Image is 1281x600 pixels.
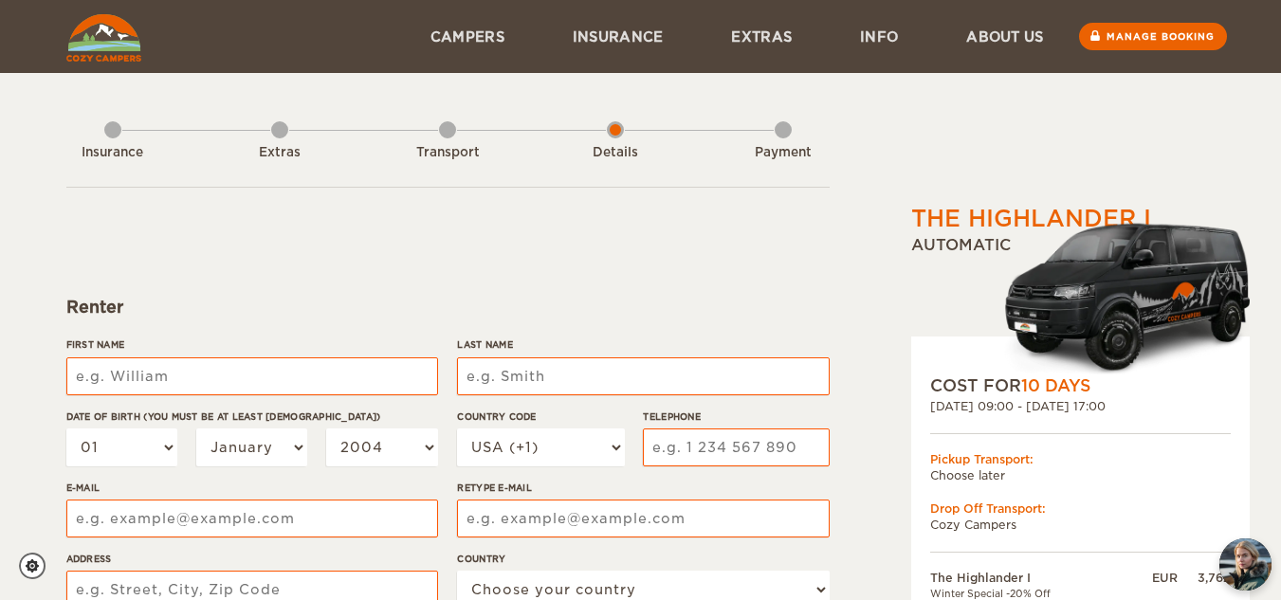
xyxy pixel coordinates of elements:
[66,552,438,566] label: Address
[228,144,332,162] div: Extras
[66,337,438,352] label: First Name
[395,144,500,162] div: Transport
[1219,538,1272,591] img: Freyja at Cozy Campers
[930,517,1231,533] td: Cozy Campers
[66,481,438,495] label: E-mail
[1021,376,1090,395] span: 10 Days
[457,409,624,424] label: Country Code
[930,451,1231,467] div: Pickup Transport:
[930,570,1148,586] td: The Highlander I
[731,144,835,162] div: Payment
[66,357,438,395] input: e.g. William
[61,144,165,162] div: Insurance
[66,296,830,318] div: Renter
[457,357,829,395] input: e.g. Smith
[930,467,1231,483] td: Choose later
[911,203,1151,235] div: The Highlander I
[457,481,829,495] label: Retype E-mail
[930,398,1231,414] div: [DATE] 09:00 - [DATE] 17:00
[987,219,1250,374] img: Cozy-3.png
[457,500,829,537] input: e.g. example@example.com
[1219,538,1272,591] button: chat-button
[643,428,829,466] input: e.g. 1 234 567 890
[457,552,829,566] label: Country
[930,500,1231,517] div: Drop Off Transport:
[66,14,141,62] img: Cozy Campers
[930,374,1231,397] div: COST FOR
[911,235,1250,374] div: Automatic
[66,409,438,424] label: Date of birth (You must be at least [DEMOGRAPHIC_DATA])
[643,409,829,424] label: Telephone
[1178,570,1231,586] div: 3,762
[1147,570,1177,586] div: EUR
[66,500,438,537] input: e.g. example@example.com
[1079,23,1227,50] a: Manage booking
[563,144,668,162] div: Details
[19,553,58,579] a: Cookie settings
[457,337,829,352] label: Last Name
[930,587,1148,600] td: Winter Special -20% Off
